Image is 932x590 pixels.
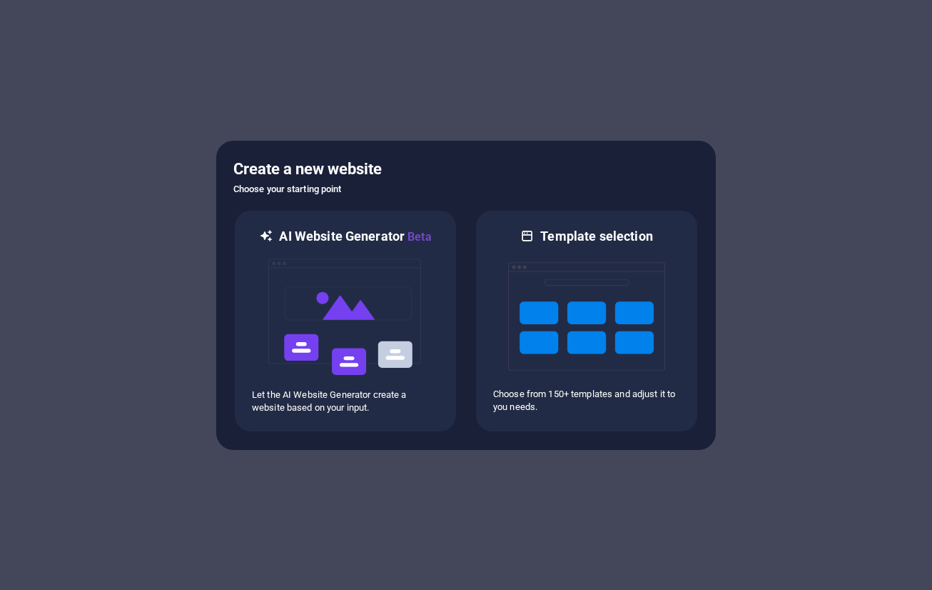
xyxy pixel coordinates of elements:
p: Let the AI Website Generator create a website based on your input. [252,389,439,414]
img: ai [267,246,424,389]
h6: Template selection [540,228,652,245]
h5: Create a new website [233,158,699,181]
span: Beta [405,230,432,244]
div: AI Website GeneratorBetaaiLet the AI Website Generator create a website based on your input. [233,209,457,433]
h6: Choose your starting point [233,181,699,198]
h6: AI Website Generator [279,228,431,246]
p: Choose from 150+ templates and adjust it to you needs. [493,388,680,414]
div: Template selectionChoose from 150+ templates and adjust it to you needs. [475,209,699,433]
